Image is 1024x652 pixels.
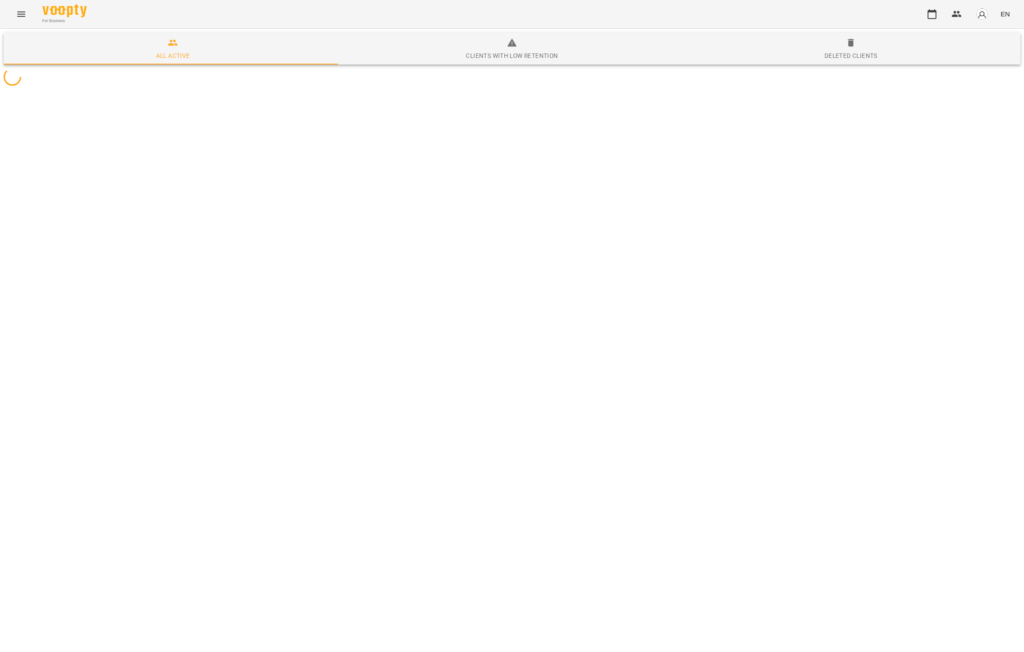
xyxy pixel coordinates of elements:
div: Deleted clients [825,50,878,61]
div: All active [156,50,190,61]
button: EN [997,6,1013,22]
img: avatar_s.png [976,8,988,20]
span: For Business [42,18,87,24]
span: EN [1001,9,1010,19]
div: Clients with low retention [466,50,558,61]
button: Menu [11,4,32,25]
img: Voopty Logo [42,4,87,17]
